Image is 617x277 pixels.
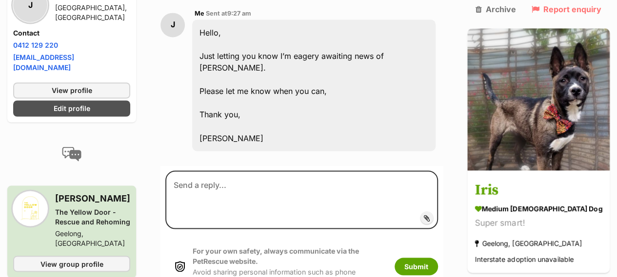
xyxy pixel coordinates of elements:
h3: Iris [475,180,602,202]
button: Submit [395,258,438,275]
span: Sent at [206,10,251,17]
span: Edit profile [54,103,90,113]
div: Hello, Just letting you know I’m eagery awaiting news of [PERSON_NAME]. Please let me know when y... [192,19,436,151]
a: View group profile [13,255,130,271]
img: The Yellow Door - Rescue and Rehoming profile pic [13,191,47,225]
strong: For your own safety, always communicate via the PetRescue website. [193,246,359,265]
img: conversation-icon-4a6f8262b818ee0b60e3300018af0b2d0b884aa5de6e9bcb8d3d4eeb1a70a7c4.svg [62,146,81,161]
a: 0412 129 220 [13,40,58,49]
div: Geelong, [GEOGRAPHIC_DATA] [55,228,130,247]
span: Me [195,10,204,17]
div: Super smart! [475,217,602,230]
div: The Yellow Door - Rescue and Rehoming [55,206,130,226]
a: Edit profile [13,100,130,116]
a: View profile [13,82,130,98]
img: Iris [467,28,610,170]
span: View profile [52,85,92,95]
div: medium [DEMOGRAPHIC_DATA] Dog [475,204,602,214]
h4: Contact [13,28,130,37]
a: [EMAIL_ADDRESS][DOMAIN_NAME] [13,53,74,71]
h3: [PERSON_NAME] [55,191,130,204]
div: J [160,13,185,37]
a: Report enquiry [532,5,601,14]
span: 9:27 am [227,10,251,17]
div: Geelong, [GEOGRAPHIC_DATA] [475,237,582,250]
span: View group profile [40,258,103,268]
div: [GEOGRAPHIC_DATA], [GEOGRAPHIC_DATA] [55,2,130,22]
span: Interstate adoption unavailable [475,255,574,263]
a: Iris medium [DEMOGRAPHIC_DATA] Dog Super smart! Geelong, [GEOGRAPHIC_DATA] Interstate adoption un... [467,172,610,273]
a: Archive [476,5,516,14]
